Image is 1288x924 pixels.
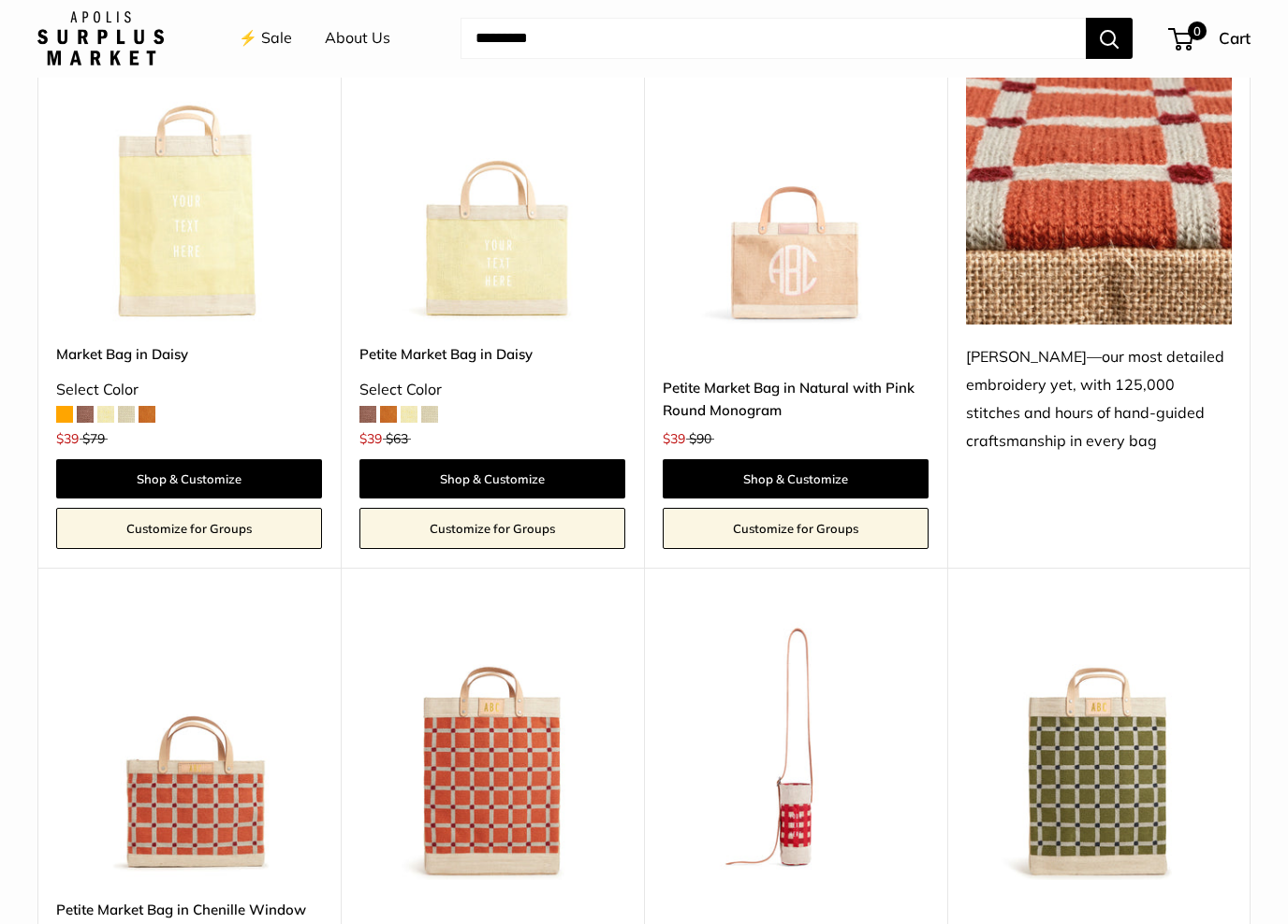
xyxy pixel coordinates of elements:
div: Select Color [56,377,322,405]
span: $39 [663,431,685,448]
a: Market Bag in Chenille Window BrickMarket Bag in Chenille Window Brick [359,615,625,881]
img: Apolis: Surplus Market [37,12,164,66]
span: 0 [1188,22,1207,41]
a: About Us [325,25,390,53]
span: $63 [386,431,408,448]
span: Cart [1219,29,1251,49]
a: Customize for Groups [359,509,625,550]
img: Crossbody Bottle Bag in Red Gingham [663,615,929,881]
input: Search... [461,19,1086,60]
a: Shop & Customize [56,460,322,499]
img: Petite Market Bag in Daisy [359,60,625,325]
img: Petite Market Bag in Chenille Window Brick [56,615,322,881]
a: ⚡️ Sale [239,25,292,53]
a: Petite Market Bag in Daisy [359,344,625,366]
span: $90 [689,431,711,448]
a: 0 Cart [1170,24,1251,54]
a: Shop & Customize [663,460,929,499]
button: Search [1086,19,1133,60]
a: Customize for Groups [663,509,929,550]
img: Chenille—our most detailed embroidery yet, with 125,000 stitches and hours of hand-guided craftsm... [966,60,1232,325]
a: Petite Market Bag in DaisyPetite Market Bag in Daisy [359,60,625,325]
img: Market Bag in Chenille Window Brick [359,615,625,881]
img: description_Make it yours with monogram. [663,60,929,325]
a: Market Bag in Daisy [56,344,322,366]
img: Market Bag in Chenille Window Sage [966,615,1232,881]
a: description_Make it yours with monogram.Petite Market Bag in Natural with Pink Round Monogram [663,60,929,325]
a: Market Bag in DaisyMarket Bag in Daisy [56,60,322,325]
a: Customize for Groups [56,509,322,550]
span: $79 [82,431,105,448]
a: Shop & Customize [359,460,625,499]
a: Petite Market Bag in Chenille Window BrickPetite Market Bag in Chenille Window Brick [56,615,322,881]
a: Crossbody Bottle Bag in Red Ginghamdescription_Even available for group gifting and events [663,615,929,881]
a: Petite Market Bag in Natural with Pink Round Monogram [663,378,929,422]
img: Market Bag in Daisy [56,60,322,325]
div: [PERSON_NAME]—our most detailed embroidery yet, with 125,000 stitches and hours of hand-guided cr... [966,344,1232,456]
a: Market Bag in Chenille Window SageMarket Bag in Chenille Window Sage [966,615,1232,881]
span: $39 [56,431,79,448]
div: Select Color [359,377,625,405]
span: $39 [359,431,382,448]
